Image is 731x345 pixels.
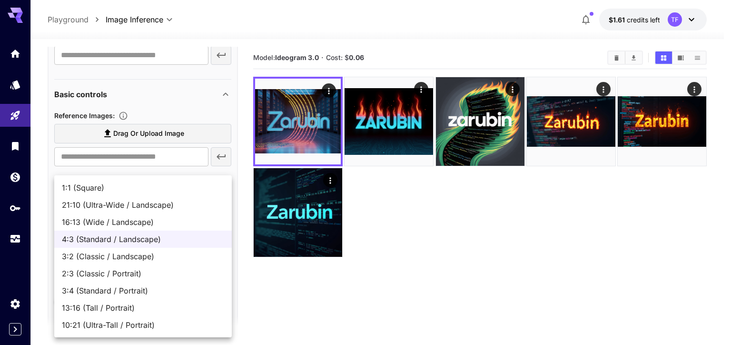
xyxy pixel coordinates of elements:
span: 13:16 (Tall / Portrait) [62,302,224,314]
span: 21:10 (Ultra-Wide / Landscape) [62,199,224,211]
span: 3:4 (Standard / Portrait) [62,285,224,296]
span: 4:3 (Standard / Landscape) [62,233,224,245]
span: 3:2 (Classic / Landscape) [62,251,224,262]
span: 1:1 (Square) [62,182,224,193]
span: 16:13 (Wide / Landscape) [62,216,224,228]
span: 10:21 (Ultra-Tall / Portrait) [62,319,224,331]
span: 2:3 (Classic / Portrait) [62,268,224,279]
